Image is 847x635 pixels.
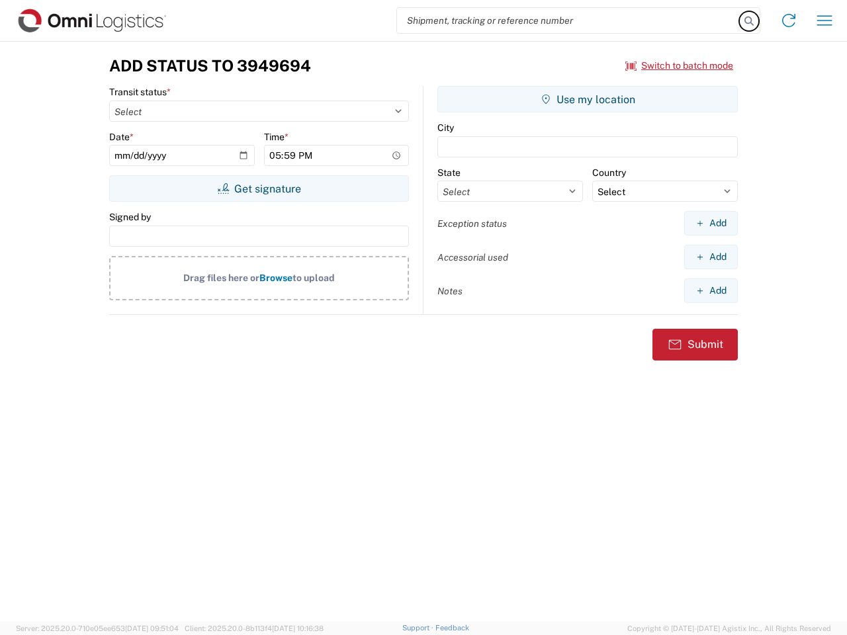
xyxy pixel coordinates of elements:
[16,624,179,632] span: Server: 2025.20.0-710e05ee653
[437,285,463,297] label: Notes
[652,329,738,360] button: Submit
[437,122,454,134] label: City
[397,8,740,33] input: Shipment, tracking or reference number
[109,175,409,202] button: Get signature
[684,245,738,269] button: Add
[259,273,292,283] span: Browse
[109,131,134,143] label: Date
[437,167,461,179] label: State
[437,86,738,112] button: Use my location
[684,278,738,303] button: Add
[125,624,179,632] span: [DATE] 09:51:04
[292,273,335,283] span: to upload
[592,167,626,179] label: Country
[437,218,507,230] label: Exception status
[272,624,324,632] span: [DATE] 10:16:38
[264,131,289,143] label: Time
[684,211,738,235] button: Add
[435,624,469,632] a: Feedback
[627,622,831,634] span: Copyright © [DATE]-[DATE] Agistix Inc., All Rights Reserved
[625,55,733,77] button: Switch to batch mode
[185,624,324,632] span: Client: 2025.20.0-8b113f4
[402,624,435,632] a: Support
[109,211,151,223] label: Signed by
[183,273,259,283] span: Drag files here or
[109,86,171,98] label: Transit status
[109,56,311,75] h3: Add Status to 3949694
[437,251,508,263] label: Accessorial used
